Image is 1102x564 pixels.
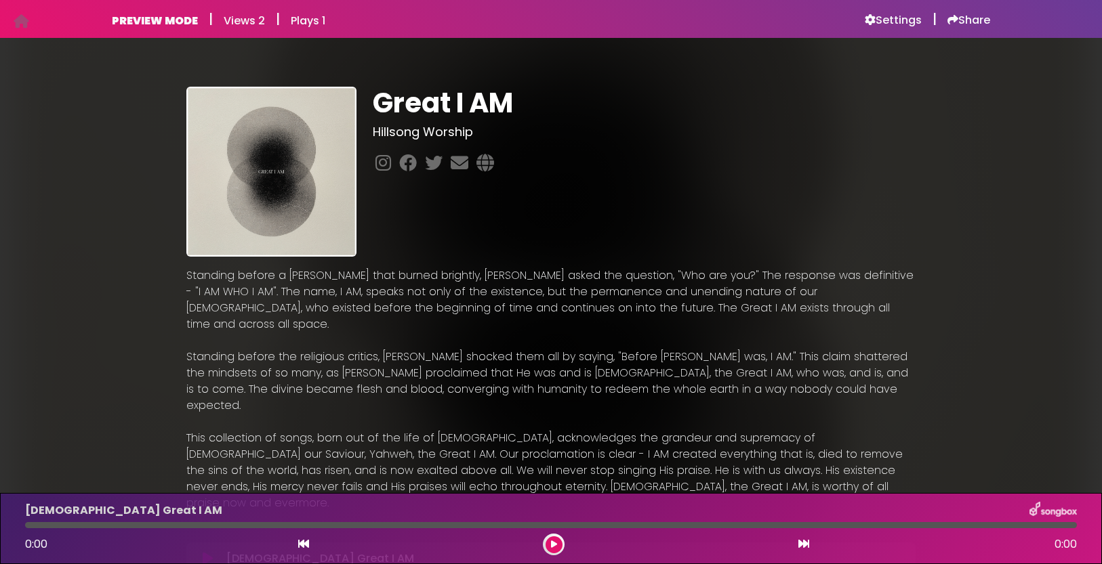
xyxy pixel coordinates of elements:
p: This collection of songs, born out of the life of [DEMOGRAPHIC_DATA], acknowledges the grandeur a... [186,430,916,511]
img: songbox-logo-white.png [1029,502,1077,519]
p: [DEMOGRAPHIC_DATA] Great I AM [25,502,222,519]
h5: | [933,11,937,27]
p: Standing before the religious critics, [PERSON_NAME] shocked them all by saying, "Before [PERSON_... [186,349,916,414]
a: Share [947,14,990,27]
h5: | [209,11,213,27]
p: Standing before a [PERSON_NAME] that burned brightly, [PERSON_NAME] asked the question, "Who are ... [186,267,916,332]
h6: Plays 1 [291,14,325,27]
h3: Hillsong Worship [373,125,916,139]
h1: Great I AM [373,87,916,119]
span: 0:00 [25,536,47,552]
span: 0:00 [1055,536,1077,552]
img: cKVrxYTDuDcTYhzwnG4w [186,87,356,257]
h6: Views 2 [224,14,265,27]
h5: | [276,11,280,27]
h6: PREVIEW MODE [112,14,198,27]
a: Settings [865,14,922,27]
